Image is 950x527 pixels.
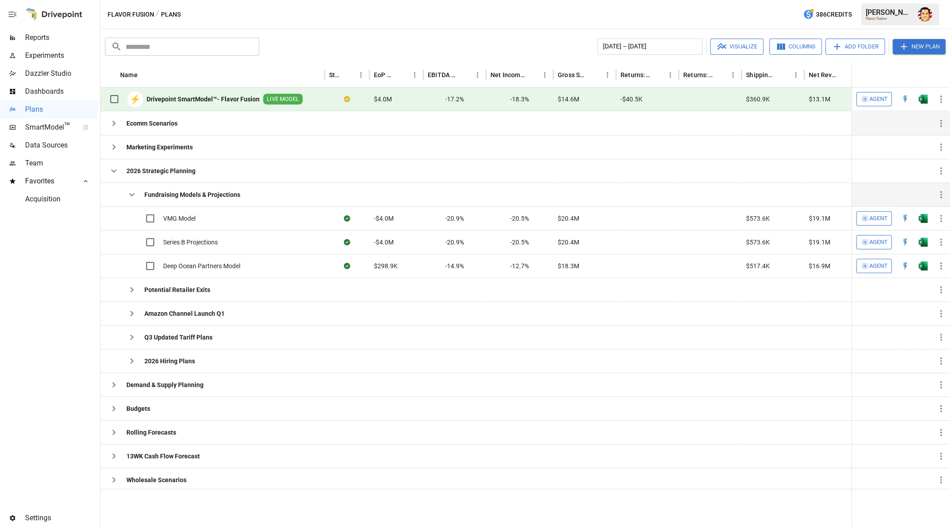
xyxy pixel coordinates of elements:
[589,69,601,81] button: Sort
[25,104,98,115] span: Plans
[510,238,529,247] span: -20.5%
[856,92,892,106] button: Agent
[901,214,910,223] img: quick-edit-flash.b8aec18c.svg
[620,95,642,104] span: -$40.5K
[374,238,394,247] span: -$4.0M
[120,71,138,78] div: Name
[901,95,910,104] img: quick-edit-flash.b8aec18c.svg
[126,452,200,461] b: 13WK Cash Flow Forecast
[25,176,73,187] span: Favorites
[147,95,260,104] b: Drivepoint SmartModel™- Flavor Fusion
[558,71,588,78] div: Gross Sales
[869,261,888,271] span: Agent
[25,50,98,61] span: Experiments
[918,7,932,22] img: Austin Gardner-Smith
[144,285,210,294] b: Potential Retailer Exits
[445,214,464,223] span: -20.9%
[746,71,776,78] div: Shipping Income
[127,91,143,107] div: ⚡
[651,69,664,81] button: Sort
[144,357,195,366] b: 2026 Hiring Plans
[789,69,802,81] button: Shipping Income column menu
[163,261,240,270] span: Deep Ocean Partners Model
[344,95,350,104] div: Your plan has changes in Excel that are not reflected in the Drivepoint Data Warehouse, select "S...
[374,95,392,104] span: $4.0M
[856,211,892,226] button: Agent
[710,39,763,55] button: Visualize
[108,9,154,20] button: Flavor Fusion
[901,238,910,247] img: quick-edit-flash.b8aec18c.svg
[809,261,830,270] span: $16.9M
[396,69,408,81] button: Sort
[856,259,892,273] button: Agent
[866,8,912,17] div: [PERSON_NAME]
[342,69,355,81] button: Sort
[25,32,98,43] span: Reports
[597,39,703,55] button: [DATE] – [DATE]
[809,71,839,78] div: Net Revenue
[126,143,193,152] b: Marketing Experiments
[374,214,394,223] span: -$4.0M
[139,69,151,81] button: Sort
[912,2,937,27] button: Austin Gardner-Smith
[620,71,651,78] div: Returns: Wholesale
[344,261,350,270] div: Sync complete
[126,428,176,437] b: Rolling Forecasts
[538,69,551,81] button: Net Income Margin column menu
[64,121,70,132] span: ™
[901,214,910,223] div: Open in Quick Edit
[558,214,579,223] span: $20.4M
[126,475,187,484] b: Wholesale Scenarios
[329,71,341,78] div: Status
[263,95,303,104] span: LIVE MODEL
[25,194,98,205] span: Acquisition
[558,261,579,270] span: $18.3M
[126,380,204,389] b: Demand & Supply Planning
[526,69,538,81] button: Sort
[144,190,240,199] b: Fundraising Models & Projections
[471,69,484,81] button: EBITDA Margin column menu
[825,39,885,55] button: Add Folder
[869,213,888,224] span: Agent
[714,69,727,81] button: Sort
[601,69,614,81] button: Gross Sales column menu
[746,238,770,247] span: $573.6K
[25,86,98,97] span: Dashboards
[344,214,350,223] div: Sync complete
[428,71,458,78] div: EBITDA Margin
[490,71,525,78] div: Net Income Margin
[445,95,464,104] span: -17.2%
[901,261,910,270] div: Open in Quick Edit
[869,237,888,248] span: Agent
[163,238,218,247] span: Series B Projections
[25,513,98,523] span: Settings
[919,238,928,247] div: Open in Excel
[25,140,98,151] span: Data Sources
[156,9,159,20] div: /
[816,9,852,20] span: 386 Credits
[25,158,98,169] span: Team
[510,214,529,223] span: -20.5%
[919,261,928,270] img: excel-icon.76473adf.svg
[355,69,367,81] button: Status column menu
[558,95,579,104] span: $14.6M
[510,261,529,270] span: -12.7%
[25,122,73,133] span: SmartModel
[919,95,928,104] div: Open in Excel
[919,95,928,104] img: excel-icon.76473adf.svg
[126,404,150,413] b: Budgets
[459,69,471,81] button: Sort
[901,95,910,104] div: Open in Quick Edit
[777,69,789,81] button: Sort
[919,261,928,270] div: Open in Excel
[126,119,178,128] b: Ecomm Scenarios
[344,238,350,247] div: Sync complete
[445,238,464,247] span: -20.9%
[919,214,928,223] div: Open in Excel
[809,95,830,104] span: $13.1M
[809,214,830,223] span: $19.1M
[840,69,852,81] button: Sort
[144,333,213,342] b: Q3 Updated Tariff Plans
[901,238,910,247] div: Open in Quick Edit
